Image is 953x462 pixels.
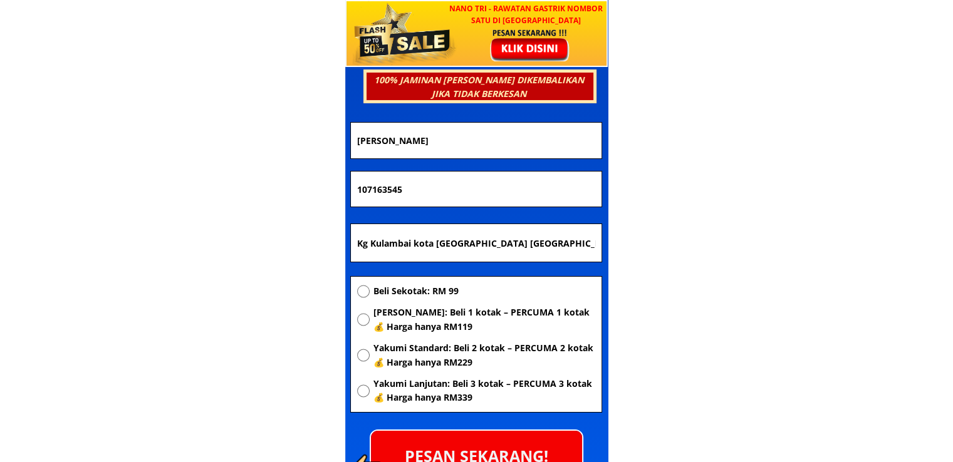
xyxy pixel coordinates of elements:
span: [PERSON_NAME]: Beli 1 kotak – PERCUMA 1 kotak 💰 Harga hanya RM119 [373,305,595,334]
h3: NANO TRI - Rawatan GASTRIK Nombor Satu di [GEOGRAPHIC_DATA] [444,3,608,26]
span: Beli Sekotak: RM 99 [373,284,595,298]
span: Yakumi Lanjutan: Beli 3 kotak – PERCUMA 3 kotak 💰 Harga hanya RM339 [373,377,595,405]
input: Nombor Telefon Bimbit [354,172,598,207]
input: Alamat [354,224,598,262]
h3: 100% JAMINAN [PERSON_NAME] DIKEMBALIKAN JIKA TIDAK BERKESAN [365,73,593,101]
span: Yakumi Standard: Beli 2 kotak – PERCUMA 2 kotak 💰 Harga hanya RM229 [373,341,595,369]
input: Nama penuh [354,123,598,158]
